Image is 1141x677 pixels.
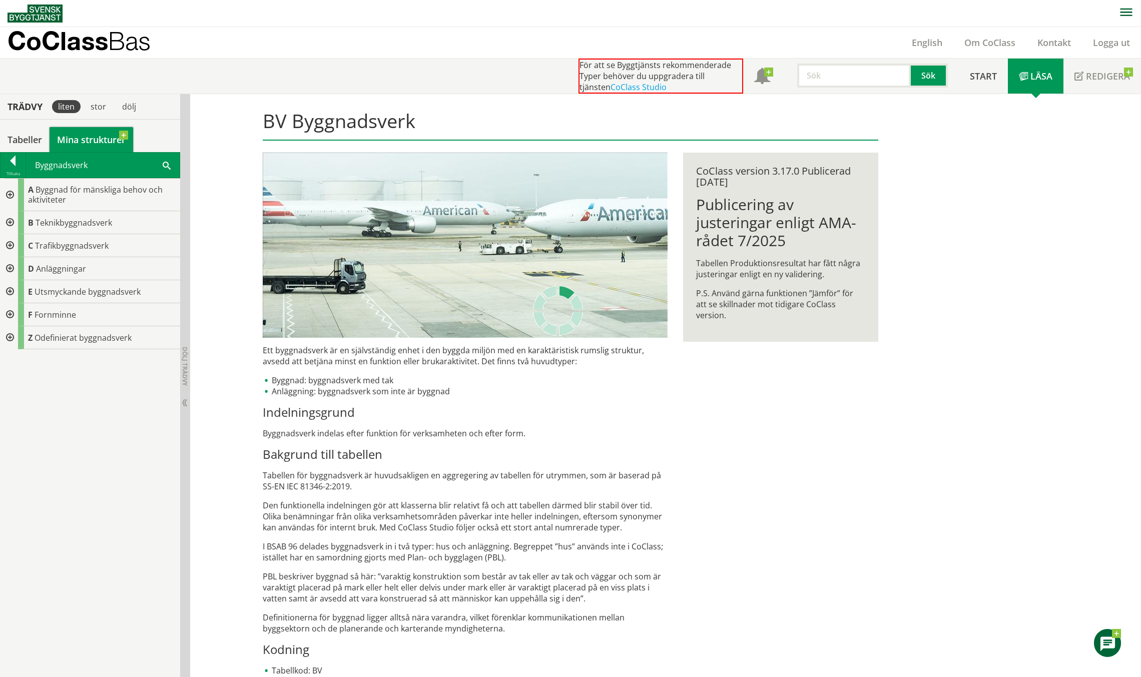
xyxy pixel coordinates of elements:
[1030,70,1052,82] span: Läsa
[116,100,142,113] div: dölj
[263,665,668,676] li: Tabellkod: BV
[28,263,34,274] span: D
[181,347,189,386] span: Dölj trädvy
[263,571,668,604] p: PBL beskriver byggnad så här: ”varaktig konstruktion som består av tak eller av tak och väggar oc...
[696,288,865,321] p: P.S. Använd gärna funktionen ”Jämför” för att se skillnader mot tidigare CoClass version.
[696,258,865,280] p: Tabellen Produktionsresultat har fått några justeringar enligt en ny validering.
[35,332,132,343] span: Odefinierat byggnadsverk
[263,153,668,338] img: flygplatsbana.jpg
[163,160,171,170] span: Sök i tabellen
[1063,59,1141,94] a: Redigera
[36,263,86,274] span: Anläggningar
[1026,37,1082,49] a: Kontakt
[28,309,33,320] span: F
[8,27,172,58] a: CoClassBas
[533,286,583,336] img: Laddar
[35,286,141,297] span: Utsmyckande byggnadsverk
[263,612,668,634] p: Definitionerna för byggnad ligger alltså nära varandra, vilket förenklar kommunikationen mellan b...
[28,332,33,343] span: Z
[797,64,911,88] input: Sök
[696,196,865,250] h1: Publicering av justeringar enligt AMA-rådet 7/2025
[970,70,997,82] span: Start
[28,240,33,251] span: C
[35,309,76,320] span: Fornminne
[1082,37,1141,49] a: Logga ut
[263,470,668,492] p: Tabellen för byggnadsverk är huvudsakligen en aggregering av tabellen för utrymmen, som är basera...
[2,101,48,112] div: Trädvy
[52,100,81,113] div: liten
[8,5,63,23] img: Svensk Byggtjänst
[263,447,668,462] h3: Bakgrund till tabellen
[959,59,1008,94] a: Start
[1086,70,1130,82] span: Redigera
[263,500,668,533] p: Den funktionella indelningen gör att klasserna blir relativt få och att tabellen därmed blir stab...
[36,217,112,228] span: Teknikbyggnadsverk
[263,642,668,657] h3: Kodning
[28,184,34,195] span: A
[263,405,668,420] h3: Indelningsgrund
[579,59,743,94] div: För att se Byggtjänsts rekommenderade Typer behöver du uppgradera till tjänsten
[953,37,1026,49] a: Om CoClass
[1008,59,1063,94] a: Läsa
[263,375,668,386] li: Byggnad: byggnadsverk med tak
[911,64,948,88] button: Sök
[263,541,668,563] p: I BSAB 96 delades byggnadsverk in i två typer: hus och anläggning. Begreppet ”hus” används inte i...
[50,127,133,152] a: Mina strukturer
[1,170,26,178] div: Tillbaka
[611,82,667,93] a: CoClass Studio
[108,26,151,56] span: Bas
[754,69,770,85] span: Notifikationer
[28,286,33,297] span: E
[901,37,953,49] a: English
[85,100,112,113] div: stor
[28,184,163,205] span: Byggnad för mänskliga behov och aktiviteter
[263,386,668,397] li: Anläggning: byggnadsverk som inte är byggnad
[26,153,180,178] div: Byggnadsverk
[263,110,878,141] h1: BV Byggnadsverk
[28,217,34,228] span: B
[696,166,865,188] div: CoClass version 3.17.0 Publicerad [DATE]
[8,35,151,47] p: CoClass
[35,240,109,251] span: Trafikbyggnadsverk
